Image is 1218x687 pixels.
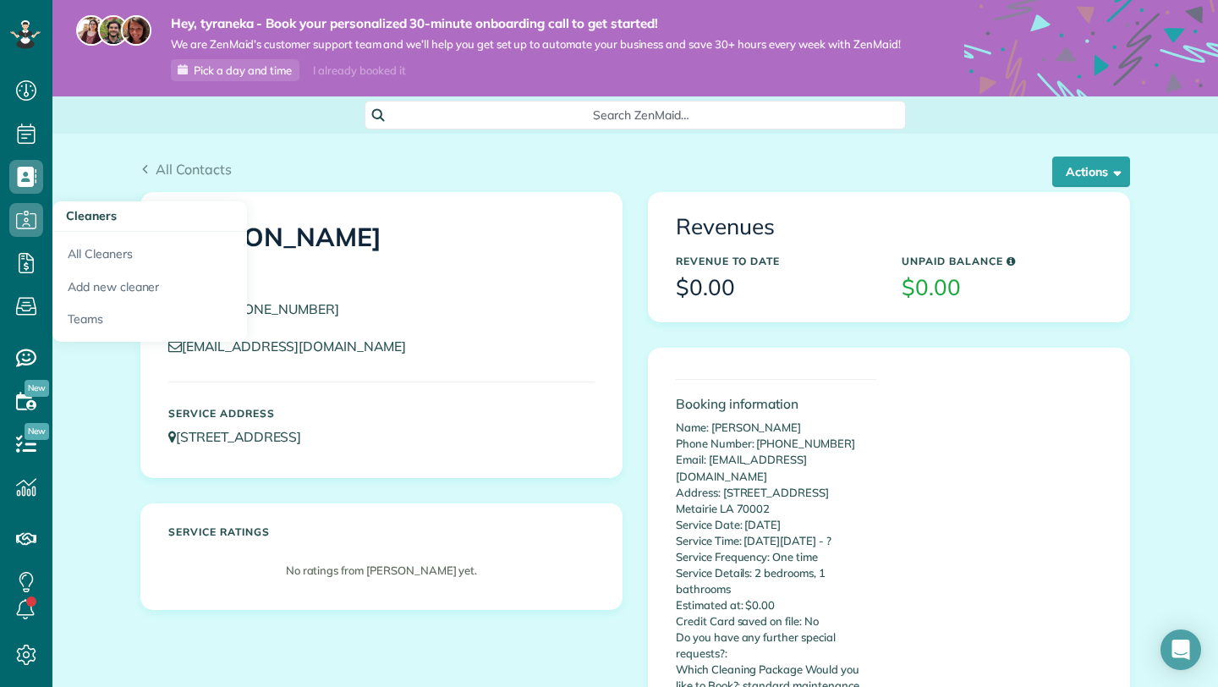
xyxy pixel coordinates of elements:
span: Pick a day and time [194,63,292,77]
span: We are ZenMaid’s customer support team and we’ll help you get set up to automate your business an... [171,37,901,52]
h5: Revenue to Date [676,256,876,267]
img: maria-72a9807cf96188c08ef61303f053569d2e2a8a1cde33d635c8a3ac13582a053d.jpg [76,15,107,46]
a: All Cleaners [52,232,247,271]
h1: [PERSON_NAME] [168,223,595,283]
h3: $0.00 [902,276,1102,300]
div: Open Intercom Messenger [1160,629,1201,670]
a: All Contacts [140,159,232,179]
h3: Revenues [676,215,1102,239]
img: michelle-19f622bdf1676172e81f8f8fba1fb50e276960ebfe0243fe18214015130c80e4.jpg [121,15,151,46]
span: New [25,380,49,397]
a: Teams [52,303,247,342]
a: [STREET_ADDRESS] [168,428,317,445]
span: All Contacts [156,161,232,178]
div: I already booked it [303,60,415,81]
strong: Hey, tyraneka - Book your personalized 30-minute onboarding call to get started! [171,15,901,32]
span: Cleaners [66,208,117,223]
h5: Service Address [168,408,595,419]
p: No ratings from [PERSON_NAME] yet. [177,563,586,579]
img: jorge-587dff0eeaa6aab1f244e6dc62b8924c3b6ad411094392a53c71c6c4a576187d.jpg [98,15,129,46]
h5: Unpaid Balance [902,256,1102,267]
span: New [25,423,49,440]
h4: Booking information [676,397,876,411]
a: Pick a day and time [171,59,299,81]
button: Actions [1052,157,1130,187]
h5: Service ratings [168,526,595,537]
a: [EMAIL_ADDRESS][DOMAIN_NAME] [168,338,422,354]
h3: $0.00 [676,276,876,300]
a: Mobile[PHONE_NUMBER] [168,300,339,317]
a: Add new cleaner [52,271,247,304]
